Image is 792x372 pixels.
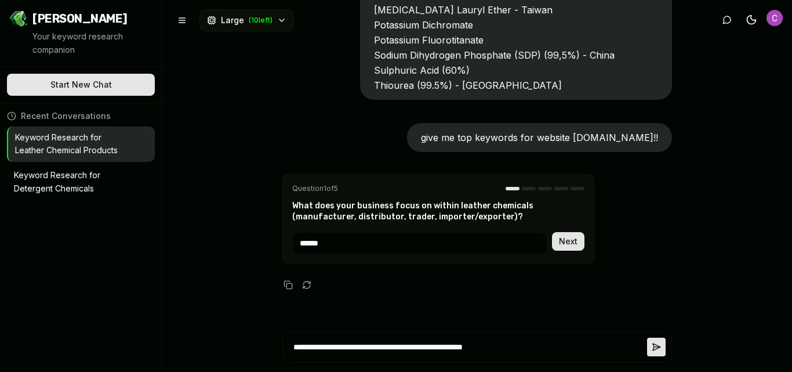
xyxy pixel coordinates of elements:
[8,127,155,162] button: Keyword Research for Leather Chemical Products
[421,132,658,143] span: give me top keywords for website [DOMAIN_NAME]!!
[7,164,155,200] button: Keyword Research for Detergent Chemicals
[50,79,112,91] span: Start New Chat
[7,74,155,96] button: Start New Chat
[221,15,244,26] span: Large
[199,9,294,31] button: Large(10left)
[292,184,338,193] span: Question 1 of 5
[9,9,28,28] img: Jello SEO Logo
[32,10,128,27] span: [PERSON_NAME]
[32,30,152,57] p: Your keyword research companion
[14,169,132,196] p: Keyword Research for Detergent Chemicals
[766,10,783,26] img: Contact Chemtradeasia
[292,200,584,223] h3: What does your business focus on within leather chemicals (manufacturer, distributor, trader, imp...
[21,110,111,122] span: Recent Conversations
[766,10,783,26] button: Open user button
[15,131,132,158] p: Keyword Research for Leather Chemical Products
[249,16,273,25] span: ( 10 left)
[552,232,584,251] button: Next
